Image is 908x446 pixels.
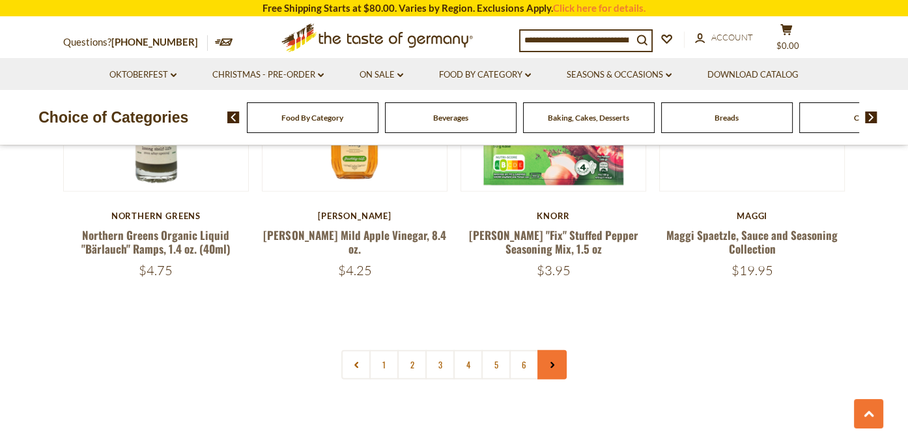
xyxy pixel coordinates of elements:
[509,350,539,379] a: 6
[109,68,177,82] a: Oktoberfest
[139,262,173,278] span: $4.75
[263,227,446,257] a: [PERSON_NAME] Mild Apple Vinegar, 8.4 oz.
[397,350,427,379] a: 2
[548,113,629,123] a: Baking, Cakes, Desserts
[281,113,343,123] a: Food By Category
[227,111,240,123] img: previous arrow
[776,40,799,51] span: $0.00
[81,227,231,257] a: Northern Greens Organic Liquid "Bärlauch" Ramps, 1.4 oz. (40ml)
[111,36,198,48] a: [PHONE_NUMBER]
[469,227,638,257] a: [PERSON_NAME] "Fix" Stuffed Pepper Seasoning Mix, 1.5 oz
[695,31,753,45] a: Account
[567,68,672,82] a: Seasons & Occasions
[262,211,447,221] div: [PERSON_NAME]
[453,350,483,379] a: 4
[481,350,511,379] a: 5
[666,227,838,257] a: Maggi Spaetzle, Sauce and Seasoning Collection
[854,113,876,123] a: Candy
[731,262,773,278] span: $19.95
[212,68,324,82] a: Christmas - PRE-ORDER
[659,211,845,221] div: Maggi
[711,32,753,42] span: Account
[433,113,468,123] a: Beverages
[715,113,739,123] a: Breads
[461,211,646,221] div: Knorr
[537,262,571,278] span: $3.95
[425,350,455,379] a: 3
[767,23,806,56] button: $0.00
[369,350,399,379] a: 1
[439,68,531,82] a: Food By Category
[707,68,799,82] a: Download Catalog
[360,68,403,82] a: On Sale
[63,211,249,221] div: Northern Greens
[865,111,877,123] img: next arrow
[63,34,208,51] p: Questions?
[553,2,646,14] a: Click here for details.
[337,262,371,278] span: $4.25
